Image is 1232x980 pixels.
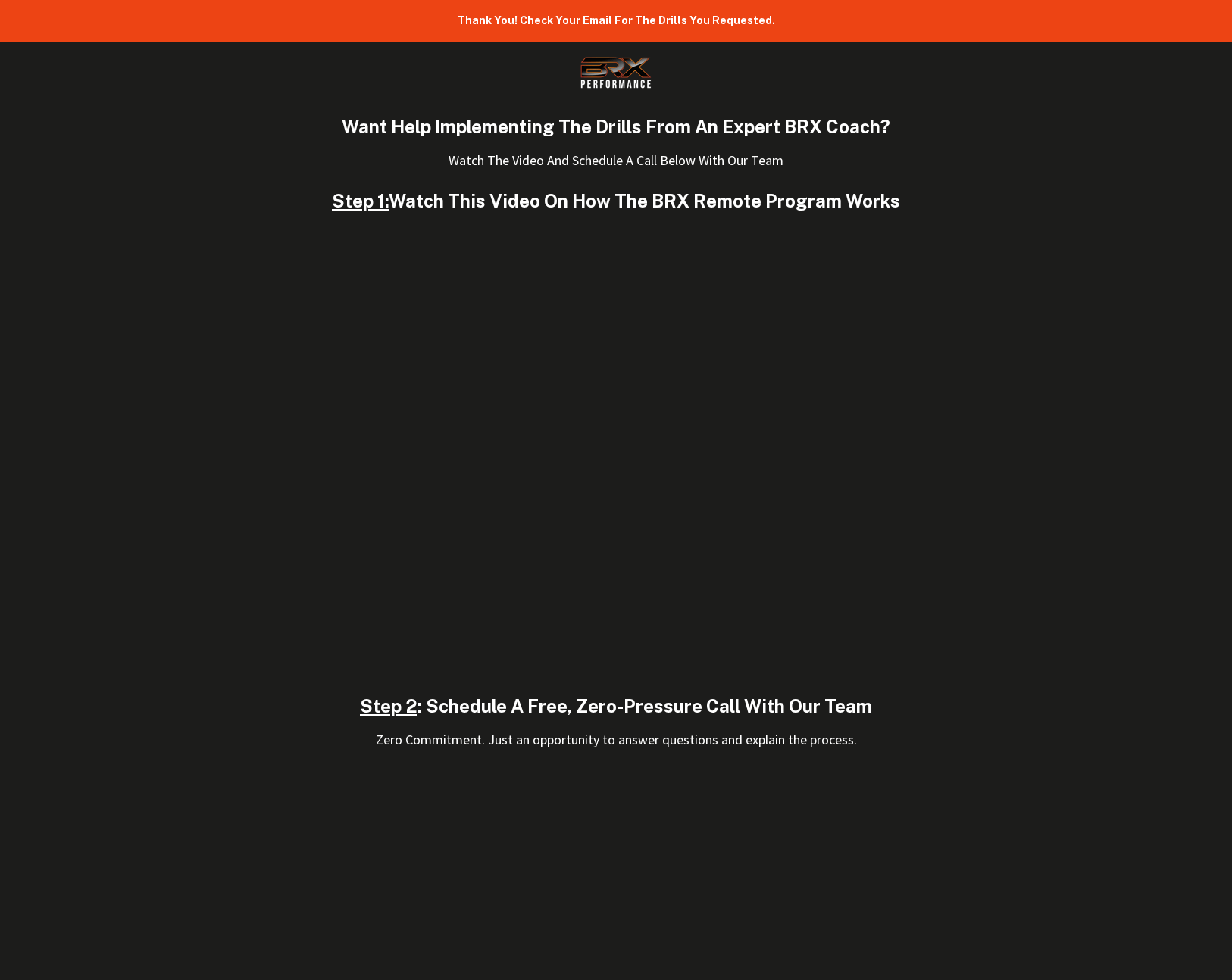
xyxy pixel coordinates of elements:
[252,150,980,191] p: Watch The Video And Schedule A Call Below With Our Team
[252,190,980,211] h1: Watch This Video On How The BRX Remote Program Works
[252,729,980,750] p: Zero Commitment. Just an opportunity to answer questions and explain the process.
[578,54,654,92] img: BRX Transparent Logo-2
[252,695,980,716] h1: : Schedule A Free, Zero-Pressure Call With Our Team
[252,245,980,654] iframe: HubSpot Video
[252,116,980,137] h1: Want Help Implementing The Drills From An Expert BRX Coach?
[15,14,1217,27] h1: Thank You! Check Your Email For The Drills You Requested.
[360,695,417,716] span: Step 2
[332,190,389,211] span: Step 1:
